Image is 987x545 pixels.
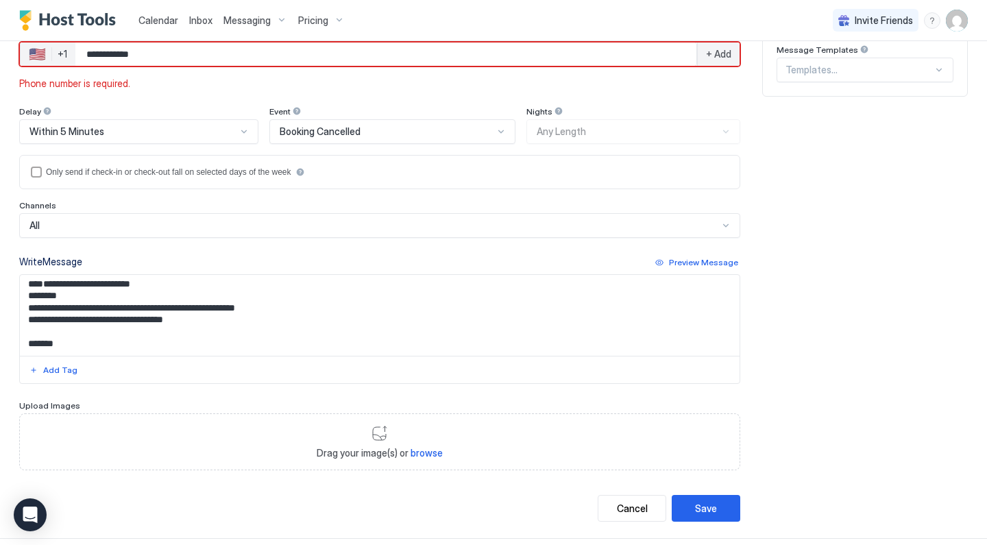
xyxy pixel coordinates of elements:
a: Inbox [189,13,212,27]
span: All [29,219,40,232]
div: 🇺🇸 [29,46,46,62]
span: Event [269,106,291,117]
span: + Add [706,48,731,60]
span: Drag your image(s) or [317,447,443,459]
button: Add Tag [27,362,80,378]
button: Save [672,495,740,522]
button: Cancel [598,495,666,522]
span: Channels [19,200,56,210]
span: Inbox [189,14,212,26]
a: Calendar [138,13,178,27]
div: Add Tag [43,364,77,376]
span: Nights [526,106,552,117]
span: Calendar [138,14,178,26]
div: Save [695,501,717,516]
span: Booking Cancelled [280,125,361,138]
div: Countries button [21,43,75,66]
div: Only send if check-in or check-out fall on selected days of the week [46,167,291,177]
span: Within 5 Minutes [29,125,104,138]
span: Delay [19,106,41,117]
div: Preview Message [669,256,738,269]
span: Pricing [298,14,328,27]
div: Open Intercom Messenger [14,498,47,531]
span: Phone number is required. [19,77,130,90]
textarea: Input Field [20,275,740,356]
div: isLimited [31,167,729,178]
a: Host Tools Logo [19,10,122,31]
span: Message Templates [777,45,858,55]
button: Preview Message [653,254,740,271]
div: Cancel [617,501,648,516]
span: Messaging [223,14,271,27]
div: Write Message [19,254,82,269]
span: Upload Images [19,400,80,411]
input: Phone Number input [75,42,696,66]
span: Invite Friends [855,14,913,27]
div: User profile [946,10,968,32]
div: menu [924,12,940,29]
span: browse [411,447,443,459]
div: +1 [58,48,67,60]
